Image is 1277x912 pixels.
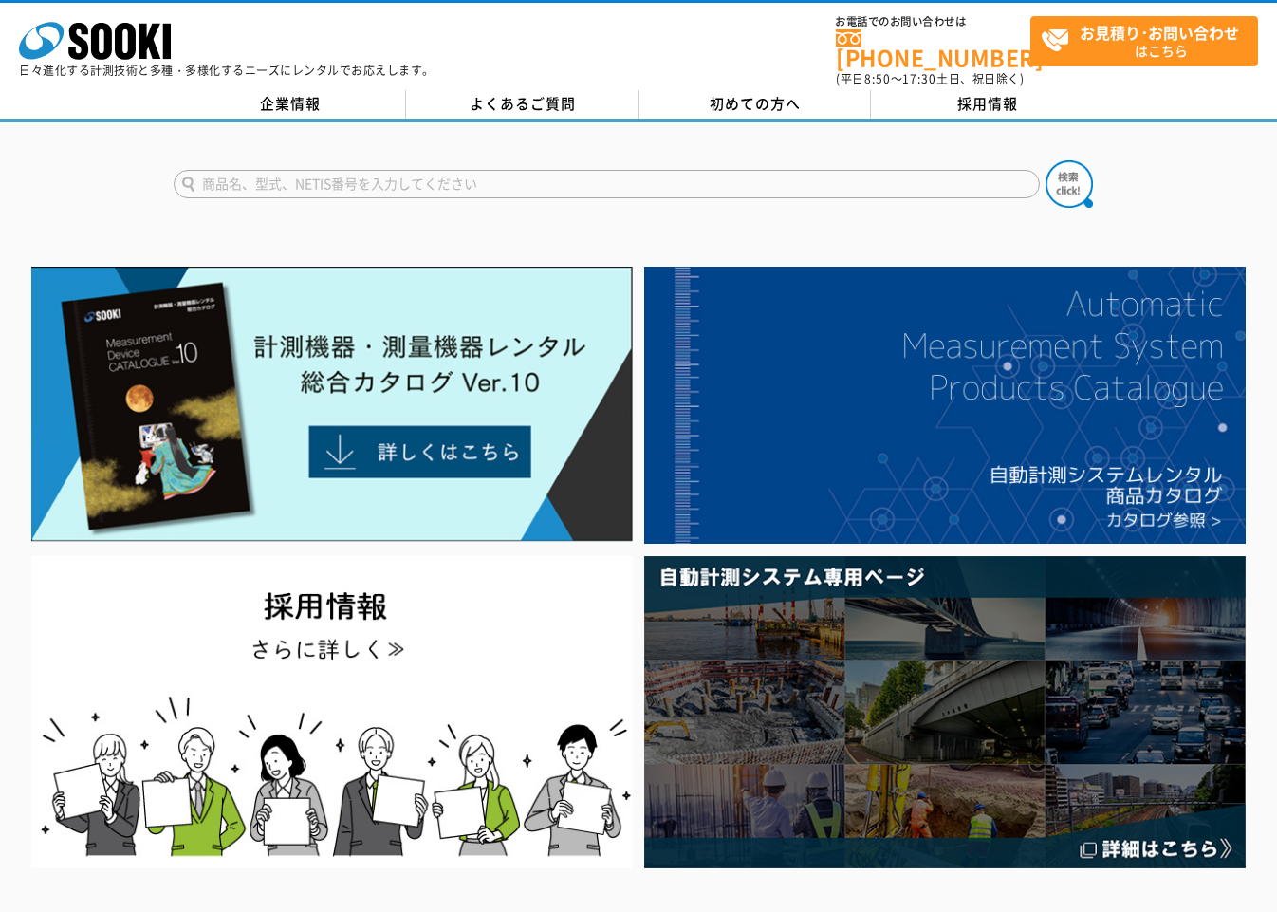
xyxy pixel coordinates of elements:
img: Catalog Ver10 [31,267,632,542]
a: 採用情報 [871,90,1103,119]
img: btn_search.png [1046,160,1093,208]
a: よくあるご質問 [406,90,638,119]
span: 8:50 [864,70,891,87]
span: 初めての方へ [710,93,801,114]
span: お電話でのお問い合わせは [836,16,1030,28]
img: 自動計測システム専用ページ [644,556,1245,868]
a: お見積り･お問い合わせはこちら [1030,16,1258,66]
p: 日々進化する計測技術と多種・多様化するニーズにレンタルでお応えします。 [19,65,435,76]
img: SOOKI recruit [31,556,632,868]
input: 商品名、型式、NETIS番号を入力してください [174,170,1040,198]
a: [PHONE_NUMBER] [836,29,1030,68]
img: 自動計測システムカタログ [644,267,1245,544]
a: 企業情報 [174,90,406,119]
span: (平日 ～ 土日、祝日除く) [836,70,1024,87]
span: 17:30 [902,70,936,87]
span: はこちら [1041,17,1257,65]
a: 初めての方へ [638,90,871,119]
strong: お見積り･お問い合わせ [1080,21,1239,44]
